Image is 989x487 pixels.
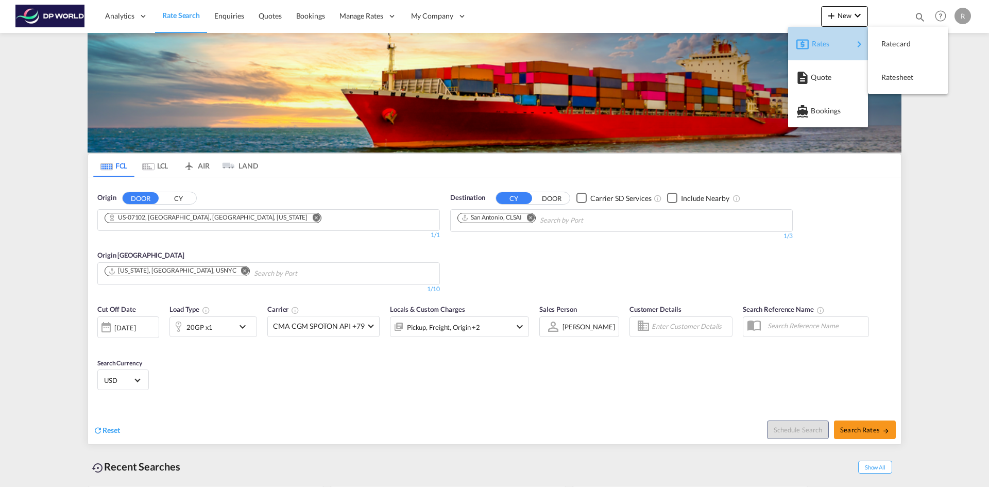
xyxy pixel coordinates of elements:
span: Rates [812,33,824,54]
span: Quote [811,67,822,88]
md-icon: icon-chevron-right [853,38,865,51]
div: Ratesheet [876,64,940,90]
div: Quote [796,64,860,90]
span: Ratecard [881,33,893,54]
button: Bookings [788,94,868,127]
button: Quote [788,60,868,94]
div: Ratecard [876,31,940,57]
span: Bookings [811,100,822,121]
span: Ratesheet [881,67,893,88]
div: Bookings [796,98,860,124]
